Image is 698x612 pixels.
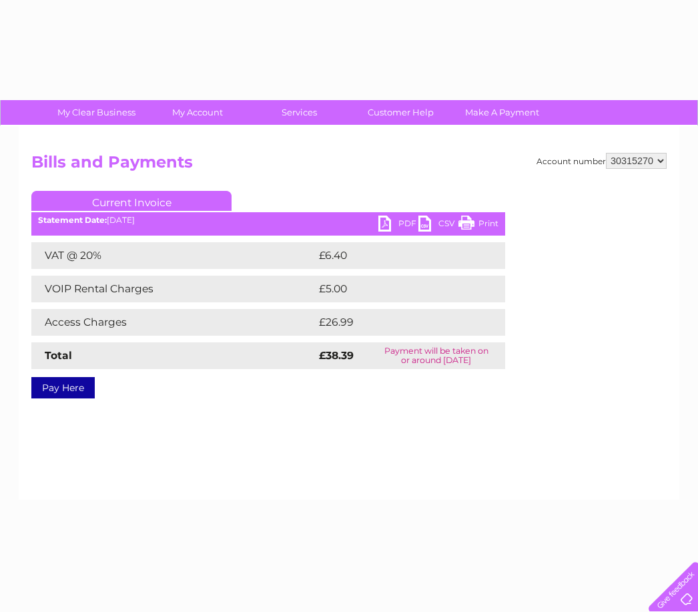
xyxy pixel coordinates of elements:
[537,153,667,169] div: Account number
[41,100,151,125] a: My Clear Business
[316,242,474,269] td: £6.40
[31,216,505,225] div: [DATE]
[31,242,316,269] td: VAT @ 20%
[31,309,316,336] td: Access Charges
[447,100,557,125] a: Make A Payment
[31,153,667,178] h2: Bills and Payments
[346,100,456,125] a: Customer Help
[378,216,418,235] a: PDF
[458,216,498,235] a: Print
[316,276,474,302] td: £5.00
[143,100,253,125] a: My Account
[45,349,72,362] strong: Total
[31,191,232,211] a: Current Invoice
[38,215,107,225] b: Statement Date:
[418,216,458,235] a: CSV
[31,377,95,398] a: Pay Here
[316,309,479,336] td: £26.99
[319,349,354,362] strong: £38.39
[31,276,316,302] td: VOIP Rental Charges
[244,100,354,125] a: Services
[367,342,505,369] td: Payment will be taken on or around [DATE]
